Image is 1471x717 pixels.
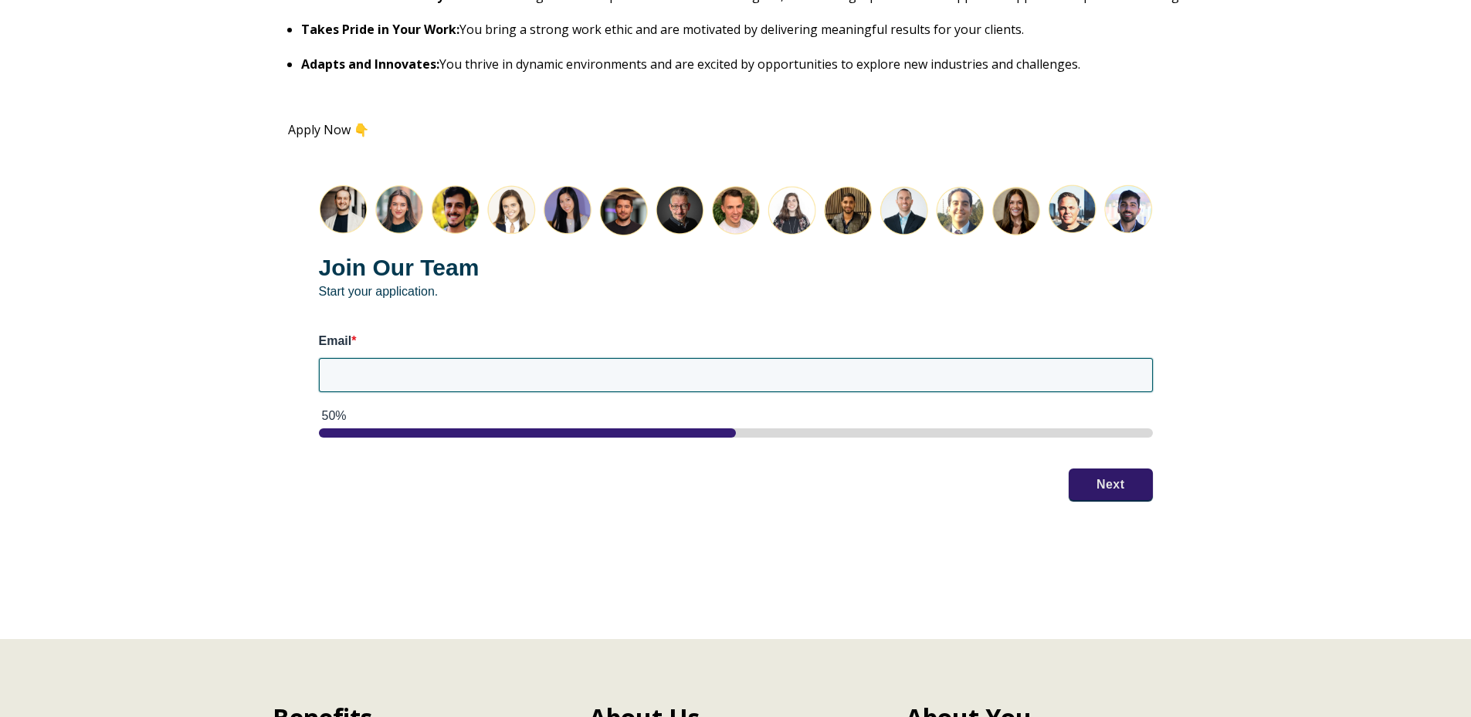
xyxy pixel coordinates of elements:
[319,428,1153,438] div: page 1 of 2
[301,21,1183,38] p: You bring a strong work ethic and are motivated by delivering meaningful results for your clients.
[319,184,1153,235] img: Join the Lean Layer team
[319,255,480,280] strong: Join Our Team
[288,123,1184,137] p: Apply Now 👇
[319,334,352,347] span: Email
[322,408,1153,424] div: 50%
[319,252,1153,300] p: Start your application.
[1069,468,1153,501] button: Next
[288,154,1184,531] form: HubSpot Form
[301,21,459,38] strong: Takes Pride in Your Work:
[301,56,1183,73] p: You thrive in dynamic environments and are excited by opportunities to explore new industries and...
[301,56,439,73] strong: Adapts and Innovates:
